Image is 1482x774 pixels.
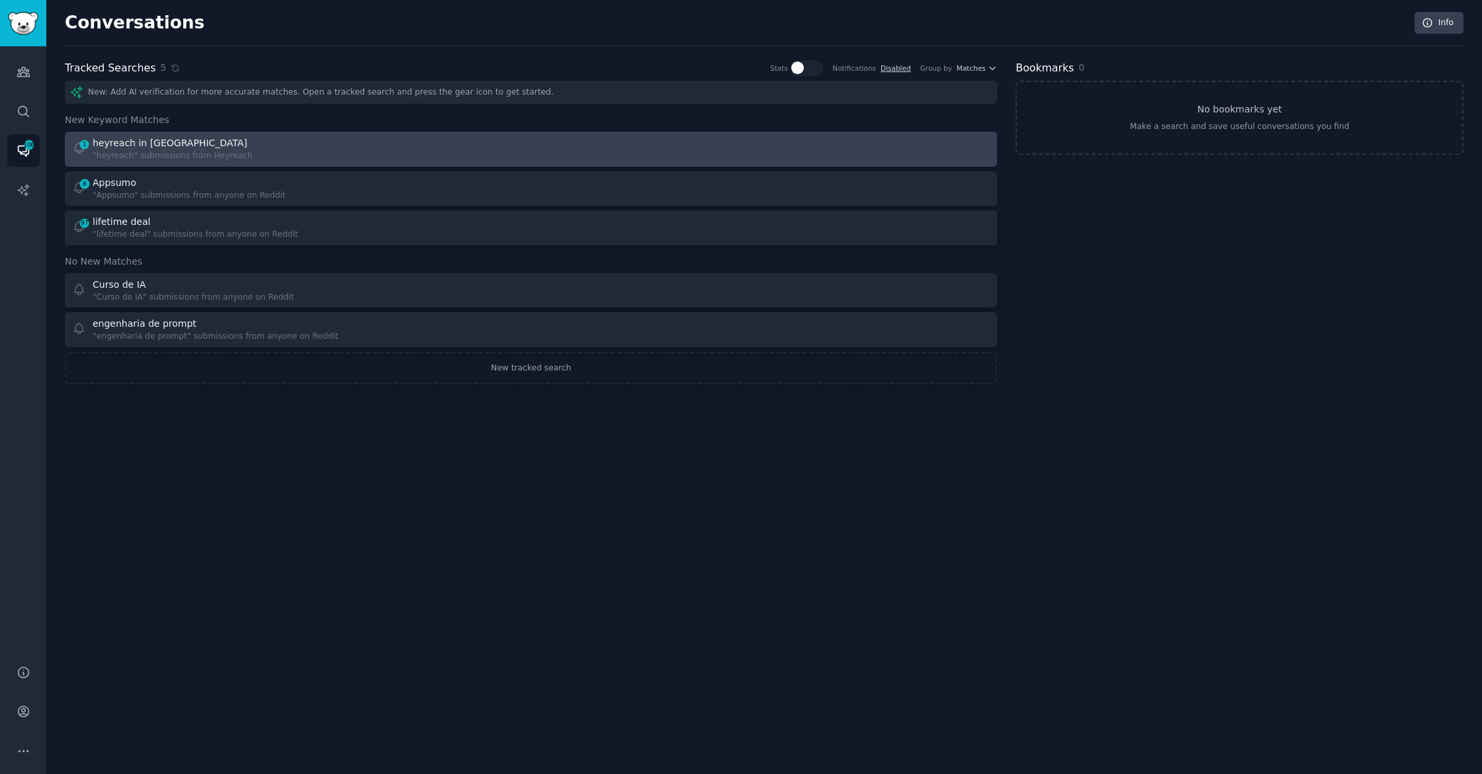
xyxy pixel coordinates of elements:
a: 8Appsumo"Appsumo" submissions from anyone on Reddit [65,171,997,206]
div: Group by [920,64,952,73]
a: 106 [7,134,40,167]
a: 97lifetime deal"lifetime deal" submissions from anyone on Reddit [65,210,997,245]
h2: Conversations [65,13,204,34]
span: 97 [79,218,91,228]
a: 1heyreach in [GEOGRAPHIC_DATA]"heyreach" submissions from Heyreach [65,132,997,167]
h3: No bookmarks yet [1198,103,1282,116]
span: Matches [957,64,986,73]
span: New Keyword Matches [65,113,169,127]
h2: Tracked Searches [65,60,155,77]
div: heyreach in [GEOGRAPHIC_DATA] [93,136,247,150]
div: Appsumo [93,176,136,190]
a: engenharia de prompt"engenharia de prompt" submissions from anyone on Reddit [65,312,997,347]
div: "Curso de IA" submissions from anyone on Reddit [93,292,294,304]
div: Stats [770,64,788,73]
span: No New Matches [65,255,142,269]
a: Info [1415,12,1463,34]
a: No bookmarks yetMake a search and save useful conversations you find [1016,81,1463,155]
div: New: Add AI verification for more accurate matches. Open a tracked search and press the gear icon... [65,81,997,104]
img: GummySearch logo [8,12,38,35]
div: Curso de IA [93,278,146,292]
span: 106 [23,140,35,150]
div: "engenharia de prompt" submissions from anyone on Reddit [93,331,338,343]
span: 0 [1078,62,1084,73]
span: 5 [160,61,166,75]
div: "heyreach" submissions from Heyreach [93,150,253,162]
span: 1 [79,140,91,149]
a: Disabled [881,64,911,72]
span: 8 [79,179,91,189]
div: Make a search and save useful conversations you find [1130,121,1350,133]
h2: Bookmarks [1016,60,1074,77]
button: Matches [957,64,997,73]
div: "lifetime deal" submissions from anyone on Reddit [93,229,298,241]
a: New tracked search [65,352,997,385]
div: lifetime deal [93,215,150,229]
div: Notifications [832,64,876,73]
a: Curso de IA"Curso de IA" submissions from anyone on Reddit [65,273,997,308]
div: engenharia de prompt [93,317,196,331]
div: "Appsumo" submissions from anyone on Reddit [93,190,286,202]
